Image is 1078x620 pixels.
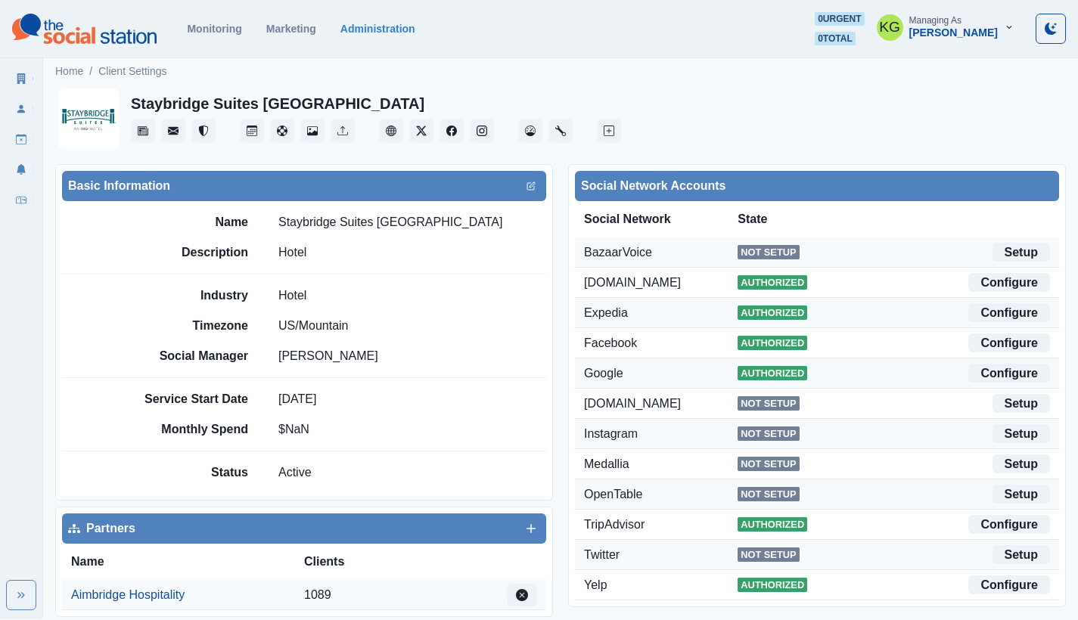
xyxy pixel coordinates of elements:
[340,23,415,35] a: Administration
[584,516,738,534] div: TripAdvisor
[187,23,241,35] a: Monitoring
[98,64,166,79] a: Client Settings
[278,287,306,305] p: Hotel
[68,177,540,195] div: Basic Information
[584,455,738,473] div: Medallia
[71,553,304,571] div: Name
[738,366,807,380] span: Authorized
[135,422,248,436] h2: Monthly Spend
[993,394,1050,413] a: Setup
[815,32,856,45] span: 0 total
[55,64,83,79] a: Home
[9,188,33,212] a: Inbox
[278,347,378,365] p: [PERSON_NAME]
[68,519,540,538] div: Partners
[879,9,900,45] div: Katrina Gallardo
[71,586,185,604] a: Aimbridge Hospitality
[278,420,309,439] p: $ NaN
[6,580,36,610] button: Expand
[584,546,738,564] div: Twitter
[584,334,738,352] div: Facebook
[278,213,502,231] p: Staybridge Suites [GEOGRAPHIC_DATA]
[597,119,621,143] button: Create New Post
[738,547,799,562] span: Not Setup
[9,67,33,91] a: Clients
[55,64,167,79] nav: breadcrumb
[9,157,33,181] a: Notifications
[584,425,738,443] div: Instagram
[518,119,542,143] button: Dashboard
[968,333,1050,352] a: Configure
[548,119,573,143] a: Administration
[161,119,185,143] button: Messages
[470,119,494,143] button: Instagram
[409,119,433,143] button: Twitter
[1036,14,1066,44] button: Toggle Mode
[331,119,355,143] button: Uploads
[191,119,216,143] button: Reviews
[738,426,799,441] span: Not Setup
[584,243,738,262] div: BazaarVoice
[278,243,306,262] p: Hotel
[379,119,403,143] button: Client Website
[440,119,464,143] button: Facebook
[815,12,864,26] span: 0 urgent
[968,575,1050,594] a: Configure
[738,336,807,350] span: Authorized
[738,578,807,592] span: Authorized
[865,12,1027,42] button: Managing As[PERSON_NAME]
[135,215,248,229] h2: Name
[738,275,807,290] span: Authorized
[131,95,424,113] h2: Staybridge Suites [GEOGRAPHIC_DATA]
[58,88,119,149] img: 1424711227553869
[278,317,349,335] p: US/Mountain
[968,364,1050,383] a: Configure
[584,274,738,292] div: [DOMAIN_NAME]
[584,395,738,413] div: [DOMAIN_NAME]
[584,576,738,594] div: Yelp
[909,15,962,26] div: Managing As
[738,517,807,532] span: Authorized
[270,119,294,143] button: Content Pool
[131,119,155,143] button: Stream
[581,177,1053,195] div: Social Network Accounts
[278,390,316,408] p: [DATE]
[584,364,738,383] div: Google
[522,177,540,195] button: Edit
[9,127,33,151] a: Draft Posts
[738,487,799,501] span: Not Setup
[738,245,799,259] span: Not Setup
[304,586,507,604] div: 1089
[993,545,1050,564] a: Setup
[738,210,893,228] div: State
[993,454,1050,473] a: Setup
[135,245,248,259] h2: Description
[240,119,264,143] button: Post Schedule
[993,243,1050,262] a: Setup
[738,457,799,471] span: Not Setup
[968,273,1050,292] a: Configure
[12,14,157,44] img: logoTextSVG.62801f218bc96a9b266caa72a09eb111.svg
[300,119,325,143] button: Media Library
[135,349,248,363] h2: Social Manager
[738,396,799,411] span: Not Setup
[909,26,998,39] div: [PERSON_NAME]
[278,463,312,482] p: Active
[584,304,738,322] div: Expedia
[135,392,248,406] h2: Service Start Date
[135,465,248,479] h2: Status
